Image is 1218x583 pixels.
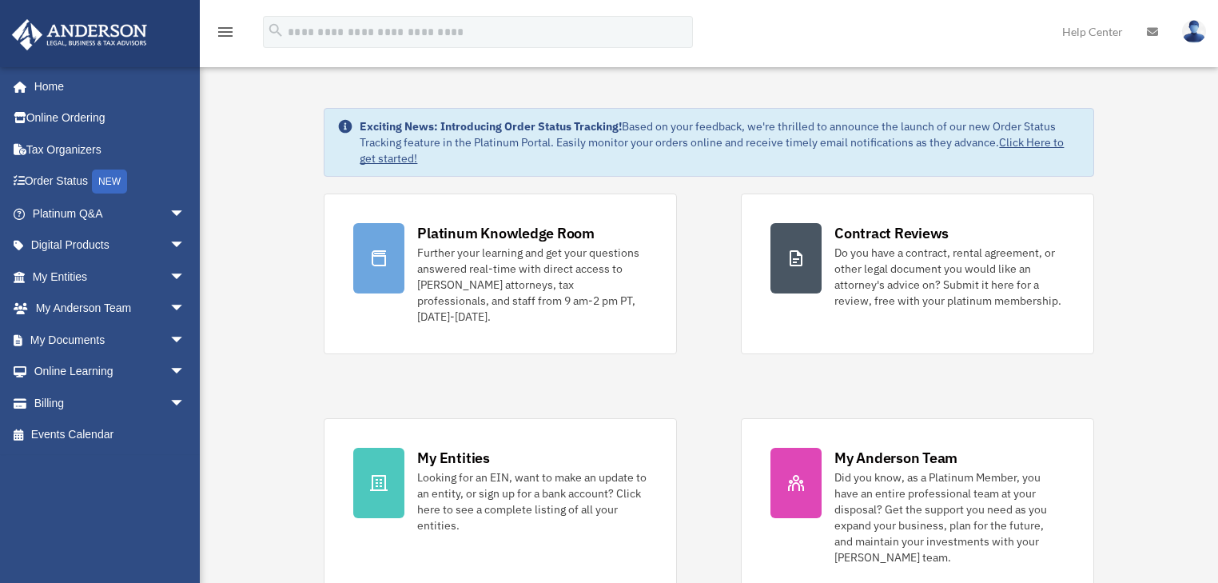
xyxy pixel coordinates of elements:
div: Did you know, as a Platinum Member, you have an entire professional team at your disposal? Get th... [834,469,1065,565]
a: Click Here to get started! [360,135,1064,166]
a: My Entitiesarrow_drop_down [11,261,209,293]
span: arrow_drop_down [169,198,201,230]
strong: Exciting News: Introducing Order Status Tracking! [360,119,622,134]
div: Platinum Knowledge Room [417,223,595,243]
a: Tax Organizers [11,134,209,166]
a: Events Calendar [11,419,209,451]
span: arrow_drop_down [169,293,201,325]
span: arrow_drop_down [169,387,201,420]
div: Do you have a contract, rental agreement, or other legal document you would like an attorney's ad... [834,245,1065,309]
div: Contract Reviews [834,223,949,243]
a: My Anderson Teamarrow_drop_down [11,293,209,325]
a: Billingarrow_drop_down [11,387,209,419]
img: Anderson Advisors Platinum Portal [7,19,152,50]
div: NEW [92,170,127,194]
div: Further your learning and get your questions answered real-time with direct access to [PERSON_NAM... [417,245,647,325]
span: arrow_drop_down [169,261,201,293]
a: Contract Reviews Do you have a contract, rental agreement, or other legal document you would like... [741,194,1094,354]
a: Online Ordering [11,102,209,134]
a: Home [11,70,201,102]
i: search [267,22,285,39]
div: My Anderson Team [834,448,957,468]
a: Platinum Q&Aarrow_drop_down [11,198,209,230]
span: arrow_drop_down [169,230,201,262]
div: Looking for an EIN, want to make an update to an entity, or sign up for a bank account? Click her... [417,469,647,533]
i: menu [216,22,235,42]
div: My Entities [417,448,489,468]
a: My Documentsarrow_drop_down [11,324,209,356]
a: Order StatusNEW [11,166,209,198]
span: arrow_drop_down [169,356,201,389]
a: Platinum Knowledge Room Further your learning and get your questions answered real-time with dire... [324,194,677,354]
span: arrow_drop_down [169,324,201,357]
img: User Pic [1182,20,1206,43]
a: Digital Productsarrow_drop_down [11,230,209,262]
a: Online Learningarrow_drop_down [11,356,209,388]
a: menu [216,28,235,42]
div: Based on your feedback, we're thrilled to announce the launch of our new Order Status Tracking fe... [360,118,1080,166]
